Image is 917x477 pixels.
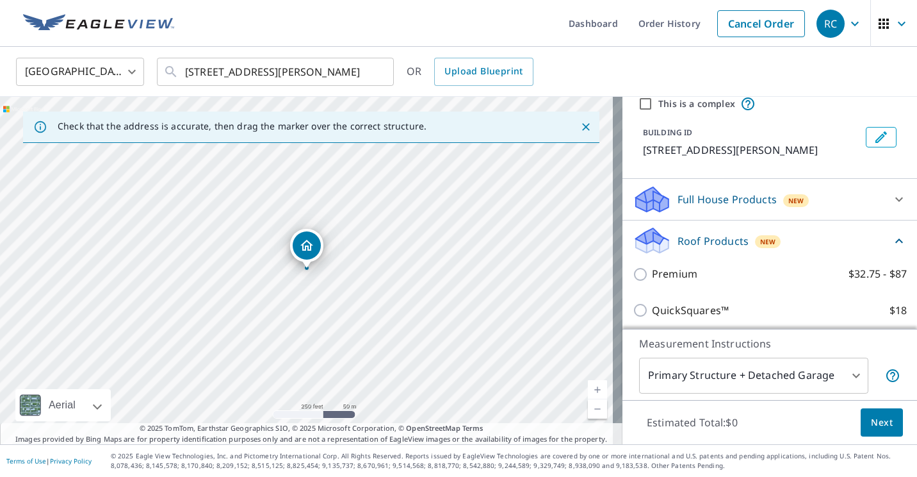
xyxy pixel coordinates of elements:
[140,423,483,434] span: © 2025 TomTom, Earthstar Geographics SIO, © 2025 Microsoft Corporation, ©
[633,226,907,256] div: Roof ProductsNew
[643,142,861,158] p: [STREET_ADDRESS][PERSON_NAME]
[871,415,893,431] span: Next
[658,97,735,110] label: This is a complex
[6,457,92,465] p: |
[643,127,692,138] p: BUILDING ID
[290,229,323,269] div: Dropped pin, building 1, Residential property, 3520 Luella Rd Sherman, TX 75090
[678,192,777,207] p: Full House Products
[407,58,533,86] div: OR
[23,14,174,33] img: EV Logo
[588,380,607,399] a: Current Level 17, Zoom In
[861,408,903,437] button: Next
[578,119,594,135] button: Close
[185,54,368,90] input: Search by address or latitude-longitude
[15,389,111,421] div: Aerial
[588,399,607,419] a: Current Level 17, Zoom Out
[639,358,868,394] div: Primary Structure + Detached Garage
[639,336,900,351] p: Measurement Instructions
[866,127,897,147] button: Edit building 1
[45,389,79,421] div: Aerial
[717,10,805,37] a: Cancel Order
[652,266,697,282] p: Premium
[16,54,144,90] div: [GEOGRAPHIC_DATA]
[111,451,911,471] p: © 2025 Eagle View Technologies, Inc. and Pictometry International Corp. All Rights Reserved. Repo...
[848,266,907,282] p: $32.75 - $87
[6,456,46,465] a: Terms of Use
[652,303,729,319] p: QuickSquares™
[816,10,845,38] div: RC
[678,233,749,249] p: Roof Products
[788,196,804,206] span: New
[406,423,460,433] a: OpenStreetMap
[637,408,748,437] p: Estimated Total: $0
[434,58,533,86] a: Upload Blueprint
[50,456,92,465] a: Privacy Policy
[885,368,900,383] span: Your report will include the primary structure and a detached garage if one exists.
[462,423,483,433] a: Terms
[889,303,907,319] p: $18
[760,237,776,247] span: New
[633,184,907,215] div: Full House ProductsNew
[444,63,523,79] span: Upload Blueprint
[58,121,426,132] p: Check that the address is accurate, then drag the marker over the correct structure.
